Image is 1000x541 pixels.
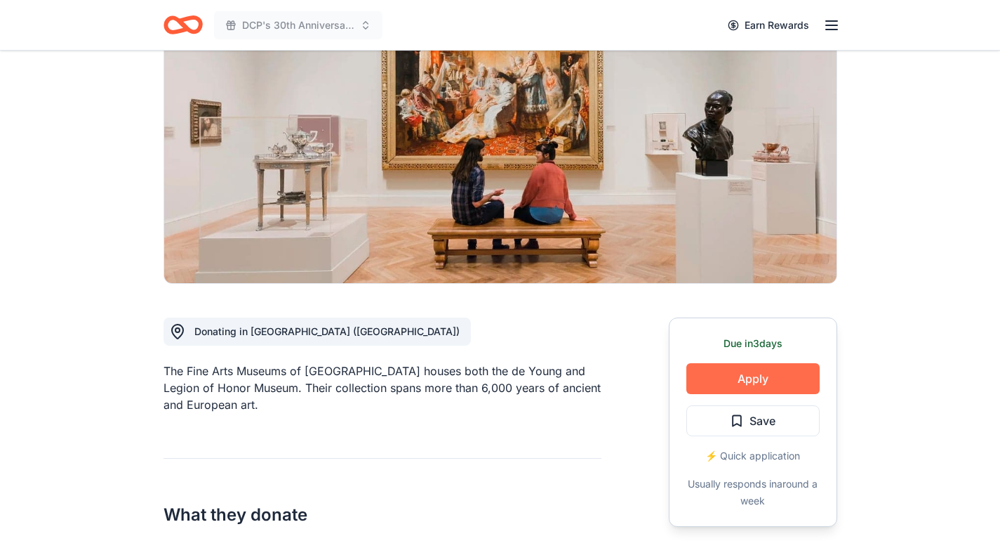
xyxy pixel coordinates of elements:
[242,17,354,34] span: DCP's 30th Anniversary Gala - Waves of Change
[194,325,460,337] span: Donating in [GEOGRAPHIC_DATA] ([GEOGRAPHIC_DATA])
[164,15,836,283] img: Image for De Young and the Legion of Honors
[686,448,820,464] div: ⚡️ Quick application
[164,363,601,413] div: The Fine Arts Museums of [GEOGRAPHIC_DATA] houses both the de Young and Legion of Honor Museum. T...
[686,335,820,352] div: Due in 3 days
[164,8,203,41] a: Home
[749,412,775,430] span: Save
[719,13,818,38] a: Earn Rewards
[686,476,820,509] div: Usually responds in around a week
[686,363,820,394] button: Apply
[686,405,820,436] button: Save
[214,11,382,39] button: DCP's 30th Anniversary Gala - Waves of Change
[164,504,601,526] h2: What they donate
